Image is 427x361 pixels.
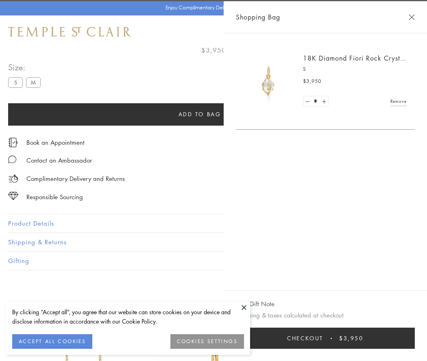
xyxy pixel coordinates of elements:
img: icon_delivery.svg [8,174,18,184]
button: Shipping & Returns [8,233,419,251]
span: Shopping Bag [236,12,280,22]
a: Remove [390,97,407,106]
p: Enjoy Complimentary Delivery & Returns [166,4,258,12]
img: MessageIcon-01_2.svg [8,155,16,163]
p: S [303,65,407,73]
h3: You May Also Like [20,299,407,312]
img: Temple St. Clair [8,27,131,37]
img: icon_sourcing.svg [8,192,18,200]
button: ACCEPT ALL COOKIES [12,334,92,349]
a: Set quantity to 2 [320,96,328,107]
button: COOKIES SETTINGS [170,334,244,349]
img: P51889-E11FIORI [244,57,293,106]
span: $3,950 [339,334,364,343]
a: Set quantity to 0 [303,96,312,107]
label: S [8,77,23,87]
a: Book an Appointment [26,138,85,147]
button: Product Details [8,214,419,233]
p: Shipping & taxes calculated at checkout [236,310,415,320]
button: Checkout $3,950 [236,328,415,349]
div: Responsible Sourcing [26,192,83,202]
div: By clicking “Accept all”, you agree that our website can store cookies on your device and disclos... [12,307,244,326]
span: Add to bag [179,110,221,119]
span: $3,950 [201,45,226,55]
span: Size: [8,61,44,74]
button: Add Gift Note [236,299,274,309]
button: Add to bag [8,103,391,126]
button: Gifting [8,252,419,270]
span: $3,950 [303,77,321,85]
div: Contact an Ambassador [26,155,92,165]
img: icon_appointment.svg [8,138,18,147]
span: Checkout [287,334,323,343]
button: Close Shopping Bag [409,14,415,20]
p: Complimentary Delivery and Returns [26,174,125,184]
label: M [26,77,41,87]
